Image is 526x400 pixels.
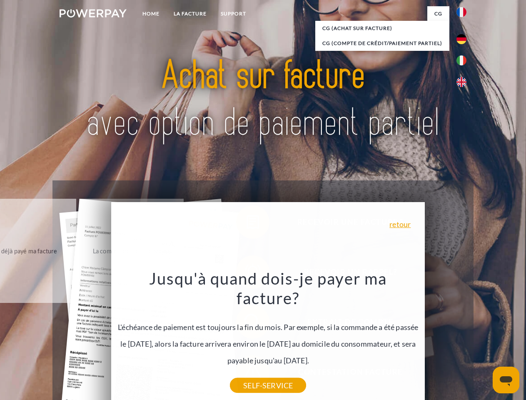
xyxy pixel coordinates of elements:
a: CG [427,6,449,21]
a: Support [214,6,253,21]
a: SELF-SERVICE [230,378,306,393]
img: it [456,55,466,65]
a: retour [389,220,411,228]
a: CG (Compte de crédit/paiement partiel) [315,36,449,51]
h3: Jusqu'à quand dois-je payer ma facture? [116,268,420,308]
div: La commande a été renvoyée [85,245,179,256]
a: CG (achat sur facture) [315,21,449,36]
img: logo-powerpay-white.svg [60,9,127,17]
img: title-powerpay_fr.svg [80,40,446,160]
img: fr [456,7,466,17]
a: Home [135,6,167,21]
iframe: Bouton de lancement de la fenêtre de messagerie [493,367,519,393]
img: de [456,34,466,44]
a: LA FACTURE [167,6,214,21]
div: L'échéance de paiement est toujours la fin du mois. Par exemple, si la commande a été passée le [... [116,268,420,385]
img: en [456,77,466,87]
